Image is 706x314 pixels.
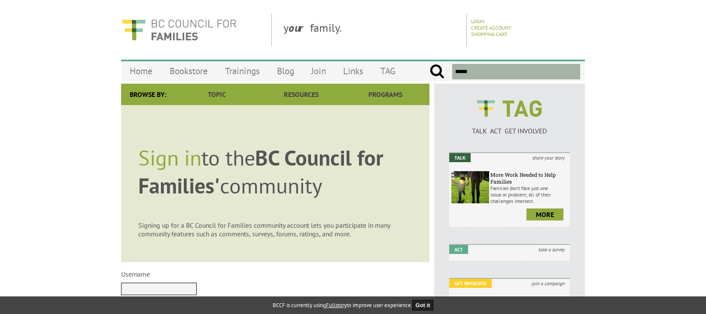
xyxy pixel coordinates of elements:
[138,144,201,172] span: Sign in
[344,84,428,105] a: Programs
[335,61,372,81] a: Links
[175,84,259,105] a: Topic
[449,279,492,288] em: Get Involved
[490,185,568,204] p: Families don’t face just one issue or problem; all of their challenges intersect.
[121,270,150,278] label: Username
[138,221,412,238] p: Signing up for a BC Council for Families community account lets you participate in many community...
[121,61,161,81] a: Home
[121,14,237,46] img: BC Council for FAMILIES
[303,61,335,81] a: Join
[471,24,511,31] a: Create Account
[412,300,434,311] button: Got it
[449,127,570,135] p: TALK ACT GET INVOLVED
[527,153,570,162] i: share your story
[449,245,468,254] em: Act
[449,118,570,135] a: TALK ACT GET INVOLVED
[533,245,570,254] i: take a survey
[471,92,548,125] img: BCCF's TAG Logo
[471,18,484,24] a: Login
[216,61,268,81] a: Trainings
[161,61,216,81] a: Bookstore
[289,21,310,35] strong: our
[138,144,412,199] p: to the community
[138,144,383,199] span: BC Council for Families'
[268,61,303,81] a: Blog
[372,61,404,81] a: TAG
[259,84,343,105] a: Resources
[526,279,570,288] i: join a campaign
[526,208,563,220] a: more
[277,14,467,46] div: y family.
[429,64,444,79] input: Submit
[326,302,347,309] a: Fullstory
[471,31,508,37] a: Shopping Cart
[121,84,175,105] div: Browse By:
[490,171,568,185] h6: More Work Needed to Help Families
[449,153,471,162] em: Talk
